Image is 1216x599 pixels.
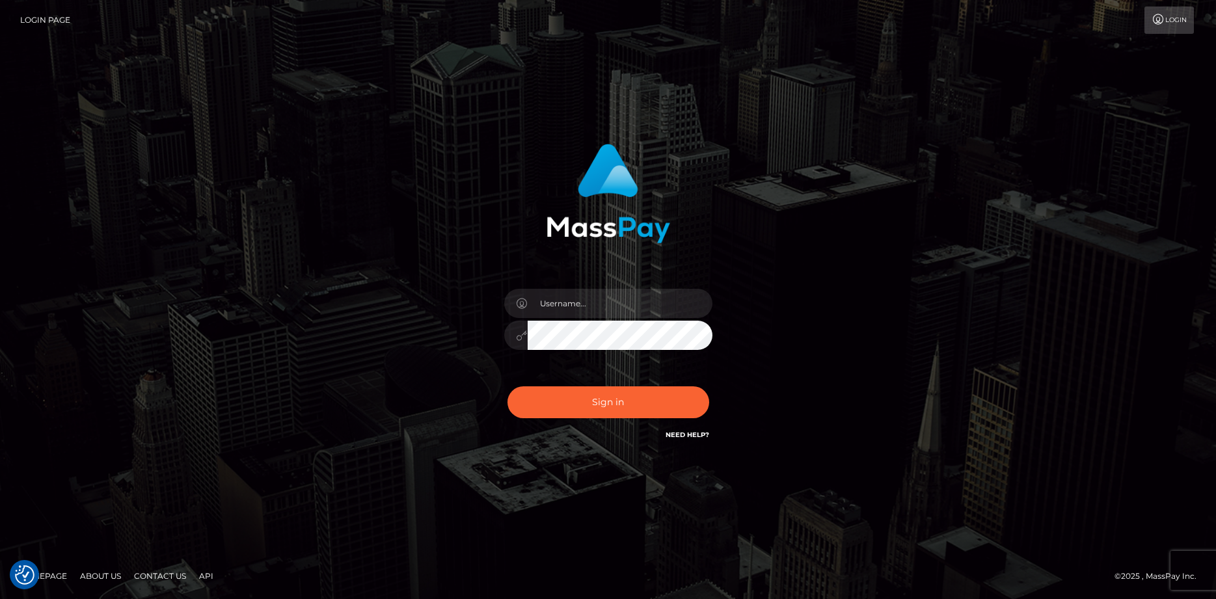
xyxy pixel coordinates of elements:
[15,565,34,585] img: Revisit consent button
[15,565,34,585] button: Consent Preferences
[528,289,712,318] input: Username...
[507,386,709,418] button: Sign in
[129,566,191,586] a: Contact Us
[547,144,670,243] img: MassPay Login
[75,566,126,586] a: About Us
[14,566,72,586] a: Homepage
[1144,7,1194,34] a: Login
[194,566,219,586] a: API
[20,7,70,34] a: Login Page
[666,431,709,439] a: Need Help?
[1115,569,1206,583] div: © 2025 , MassPay Inc.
